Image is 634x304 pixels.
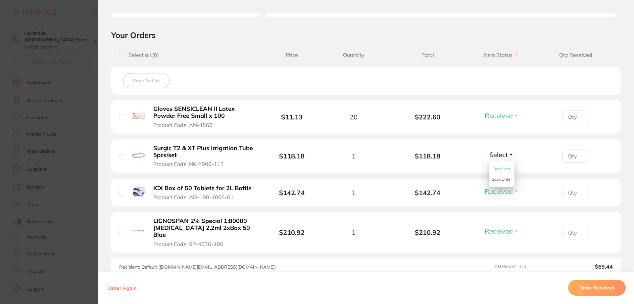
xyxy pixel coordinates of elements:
[539,52,613,58] span: Qty Received
[562,110,589,123] input: Qty
[317,52,391,58] span: Quantity
[151,185,258,201] button: ICX Box of 50 Tablets for 2L Bottle Product Code: AD-190-1065-01
[352,189,356,196] span: 1
[489,151,508,159] span: Select
[562,150,589,163] input: Qty
[350,113,358,121] span: 20
[465,52,539,58] span: Item Status
[391,113,465,121] b: $222.60
[485,187,513,195] span: Received
[352,229,356,236] span: 1
[485,227,513,235] span: Received
[153,218,256,238] b: LIGNOSPAN 2% Special 1:80000 [MEDICAL_DATA] 2.2ml 2xBox 50 Blue
[485,111,513,120] span: Received
[483,227,521,235] button: Received
[153,241,223,247] span: Product Code: SP-4036-100
[119,264,276,270] span: Recipient: Default ( [DOMAIN_NAME][EMAIL_ADDRESS][DOMAIN_NAME] )
[151,145,258,168] button: Surgic T2 & XT Plus Irrigation Tube 5pcs/set Product Code: NK-Y900-113
[568,280,626,296] button: Order Received
[483,111,521,120] button: Received
[279,189,305,197] b: $142.74
[153,145,256,158] b: Surgic T2 & XT Plus Irrigation Tube 5pcs/set
[494,264,551,270] span: 10.0 % GST Incl.
[492,177,512,182] span: Back Order
[267,52,317,58] span: Price
[151,105,258,128] button: Gloves SENSICLEAN II Latex Powder Free Small x 100 Product Code: AN-4560
[391,152,465,160] b: $118.18
[151,217,258,247] button: LIGNOSPAN 2% Special 1:80000 [MEDICAL_DATA] 2.2ml 2xBox 50 Blue Product Code: SP-4036-100
[130,224,146,240] img: LIGNOSPAN 2% Special 1:80000 adrenalin 2.2ml 2xBox 50 Blue
[492,174,512,184] button: Back Order
[279,152,305,160] b: $118.18
[130,147,146,163] img: Surgic T2 & XT Plus Irrigation Tube 5pcs/set
[106,285,138,291] button: Order Again
[153,194,234,200] span: Product Code: AD-190-1065-01
[153,161,224,167] span: Product Code: NK-Y900-113
[130,184,146,200] img: ICX Box of 50 Tablets for 2L Bottle
[125,52,159,58] span: Select all ( 0 )
[123,73,170,88] button: Save To List
[153,122,213,128] span: Product Code: AN-4560
[281,113,303,121] b: $11.13
[556,264,613,270] output: $69.44
[493,164,510,174] button: Received
[391,189,465,196] b: $142.74
[352,152,356,160] span: 1
[391,52,465,58] span: Total
[153,185,252,192] b: ICX Box of 50 Tablets for 2L Bottle
[130,108,146,124] img: Gloves SENSICLEAN II Latex Powder Free Small x 100
[483,187,521,195] button: Received
[562,226,589,239] input: Qty
[487,151,516,159] button: Select
[562,186,589,199] input: Qty
[279,228,305,237] b: $210.92
[391,229,465,236] b: $210.92
[153,106,256,119] b: Gloves SENSICLEAN II Latex Powder Free Small x 100
[493,166,510,171] span: Received
[111,30,621,40] h2: Your Orders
